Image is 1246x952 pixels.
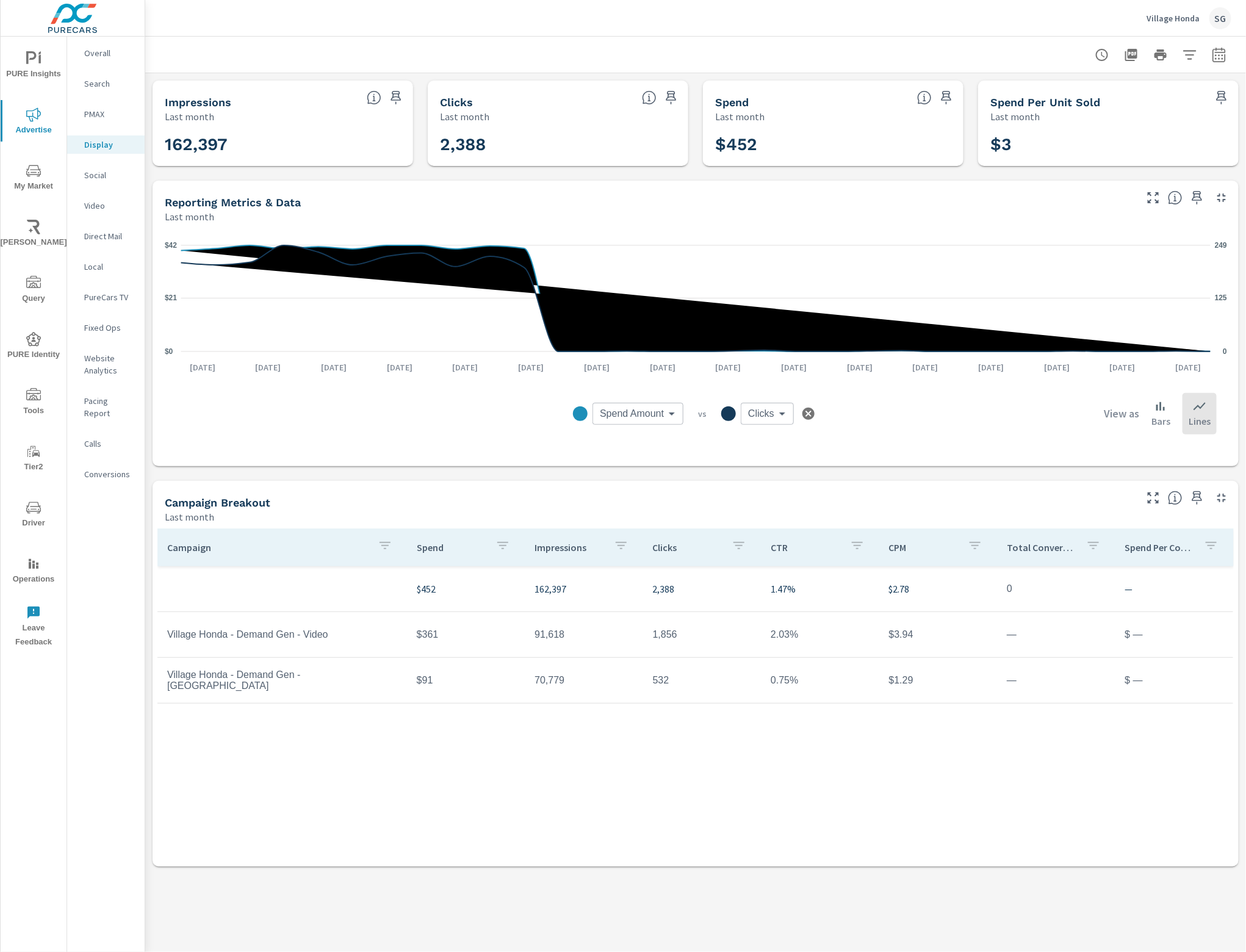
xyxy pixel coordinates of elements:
[181,361,224,373] p: [DATE]
[748,408,774,420] span: Clicks
[84,261,135,273] p: Local
[904,361,947,373] p: [DATE]
[165,347,173,356] text: $0
[444,361,487,373] p: [DATE]
[1143,488,1163,508] button: Make Fullscreen
[84,169,135,181] p: Social
[67,227,145,245] div: Direct Mail
[165,241,177,250] text: $42
[67,288,145,306] div: PureCars TV
[312,361,355,373] p: [DATE]
[1104,408,1139,420] h6: View as
[1215,294,1227,302] text: 125
[997,619,1115,650] td: —
[575,361,618,373] p: [DATE]
[1119,43,1143,67] button: "Export Report to PDF"
[84,291,135,303] p: PureCars TV
[1125,582,1223,596] p: —
[1212,88,1231,107] span: Save this to your personalized report
[1187,188,1207,207] span: Save this to your personalized report
[1189,414,1211,428] p: Lines
[510,361,552,373] p: [DATE]
[889,582,987,596] p: $2.78
[67,74,145,93] div: Search
[67,349,145,380] div: Website Analytics
[67,392,145,422] div: Pacing Report
[715,96,749,109] h5: Spend
[889,541,958,554] p: CPM
[67,258,145,276] div: Local
[683,408,721,419] p: vs
[1147,13,1200,24] p: Village Honda
[1178,43,1202,67] button: Apply Filters
[642,90,657,105] span: The number of times an ad was clicked by a consumer.
[970,361,1012,373] p: [DATE]
[4,276,63,306] span: Query
[67,166,145,184] div: Social
[1168,190,1183,205] span: Understand Display data over time and see how metrics compare to each other.
[535,582,633,596] p: 162,397
[715,134,951,155] h3: $452
[1223,347,1227,356] text: 0
[643,665,761,696] td: 532
[1151,414,1170,428] p: Bars
[165,510,214,524] p: Last month
[772,361,815,373] p: [DATE]
[84,200,135,212] p: Video
[1143,188,1163,207] button: Make Fullscreen
[879,619,997,650] td: $3.94
[525,665,643,696] td: 70,779
[84,108,135,120] p: PMAX
[165,209,214,224] p: Last month
[67,44,145,62] div: Overall
[84,78,135,90] p: Search
[407,665,525,696] td: $91
[407,619,525,650] td: $361
[1148,43,1173,67] button: Print Report
[4,605,63,649] span: Leave Feedback
[643,619,761,650] td: 1,856
[879,665,997,696] td: $1.29
[1125,541,1194,554] p: Spend Per Conversion
[1007,541,1076,554] p: Total Conversions
[67,465,145,483] div: Conversions
[1209,7,1231,29] div: SG
[4,107,63,137] span: Advertise
[4,500,63,530] span: Driver
[917,90,932,105] span: The amount of money spent on advertising during the period.
[4,557,63,586] span: Operations
[771,582,869,596] p: 1.47%
[440,134,676,155] h3: 2,388
[1,37,67,654] div: nav menu
[641,361,684,373] p: [DATE]
[4,164,63,193] span: My Market
[600,408,664,420] span: Spend Amount
[838,361,881,373] p: [DATE]
[1212,488,1231,508] button: Minimize Widget
[1187,488,1207,508] span: Save this to your personalized report
[386,88,406,107] span: Save this to your personalized report
[84,139,135,151] p: Display
[165,109,214,124] p: Last month
[165,96,231,109] h5: Impressions
[1167,361,1210,373] p: [DATE]
[157,660,407,701] td: Village Honda - Demand Gen - [GEOGRAPHIC_DATA]
[535,541,603,554] p: Impressions
[67,105,145,123] div: PMAX
[440,96,473,109] h5: Clicks
[84,230,135,242] p: Direct Mail
[165,294,177,302] text: $21
[1115,665,1233,696] td: $ —
[653,582,751,596] p: 2,388
[771,541,840,554] p: CTR
[1212,188,1231,207] button: Minimize Widget
[1168,491,1183,505] span: This is a summary of Display performance results by campaign. Each column can be sorted.
[84,438,135,450] p: Calls
[417,582,515,596] p: $452
[707,361,750,373] p: [DATE]
[4,51,63,81] span: PURE Insights
[67,319,145,337] div: Fixed Ops
[715,109,765,124] p: Last month
[67,135,145,154] div: Display
[165,496,270,509] h5: Campaign Breakout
